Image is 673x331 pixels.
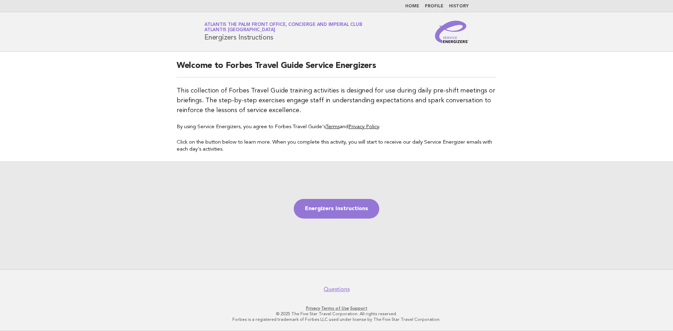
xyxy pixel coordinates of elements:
[435,21,469,43] img: Service Energizers
[449,4,469,8] a: History
[177,139,496,153] p: Click on the button below to learn more. When you complete this activity, you will start to recei...
[321,306,349,311] a: Terms of Use
[348,124,379,130] a: Privacy Policy
[177,60,496,77] h2: Welcome to Forbes Travel Guide Service Energizers
[204,28,275,33] span: Atlantis [GEOGRAPHIC_DATA]
[204,22,362,32] a: Atlantis The Palm Front Office, Concierge and Imperial ClubAtlantis [GEOGRAPHIC_DATA]
[177,86,496,115] p: This collection of Forbes Travel Guide training activities is designed for use during daily pre-s...
[350,306,367,311] a: Support
[306,306,320,311] a: Privacy
[326,124,340,130] a: Terms
[122,317,551,322] p: Forbes is a registered trademark of Forbes LLC used under license by The Five Star Travel Corpora...
[324,286,350,293] a: Questions
[122,305,551,311] p: · ·
[177,124,496,131] p: By using Service Energizers, you agree to Forbes Travel Guide's and .
[294,199,379,219] a: Energizers Instructions
[405,4,419,8] a: Home
[122,311,551,317] p: © 2025 The Five Star Travel Corporation. All rights reserved.
[425,4,443,8] a: Profile
[204,23,362,41] h1: Energizers Instructions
